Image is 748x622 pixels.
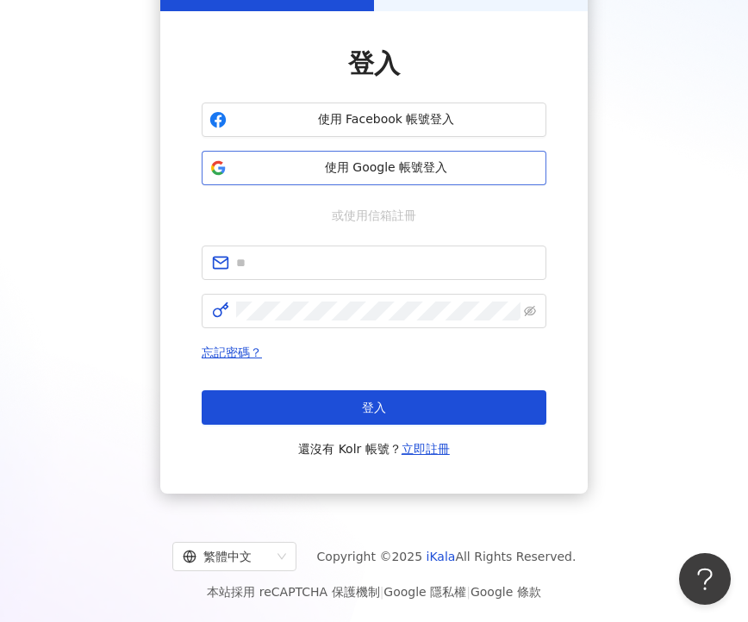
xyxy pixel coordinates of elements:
button: 登入 [202,390,546,425]
a: 立即註冊 [402,442,450,456]
span: eye-invisible [524,305,536,317]
a: iKala [427,550,456,563]
span: | [466,585,471,599]
a: 忘記密碼？ [202,345,262,359]
div: 繁體中文 [183,543,271,570]
span: Copyright © 2025 All Rights Reserved. [317,546,577,567]
span: | [380,585,384,599]
a: Google 隱私權 [383,585,466,599]
span: 本站採用 reCAPTCHA 保護機制 [207,582,540,602]
button: 使用 Google 帳號登入 [202,151,546,185]
span: 登入 [348,48,400,78]
iframe: Help Scout Beacon - Open [679,553,731,605]
span: 使用 Facebook 帳號登入 [234,111,539,128]
a: Google 條款 [471,585,541,599]
button: 使用 Facebook 帳號登入 [202,103,546,137]
span: 使用 Google 帳號登入 [234,159,539,177]
span: 還沒有 Kolr 帳號？ [298,439,450,459]
span: 或使用信箱註冊 [320,206,428,225]
span: 登入 [362,401,386,414]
